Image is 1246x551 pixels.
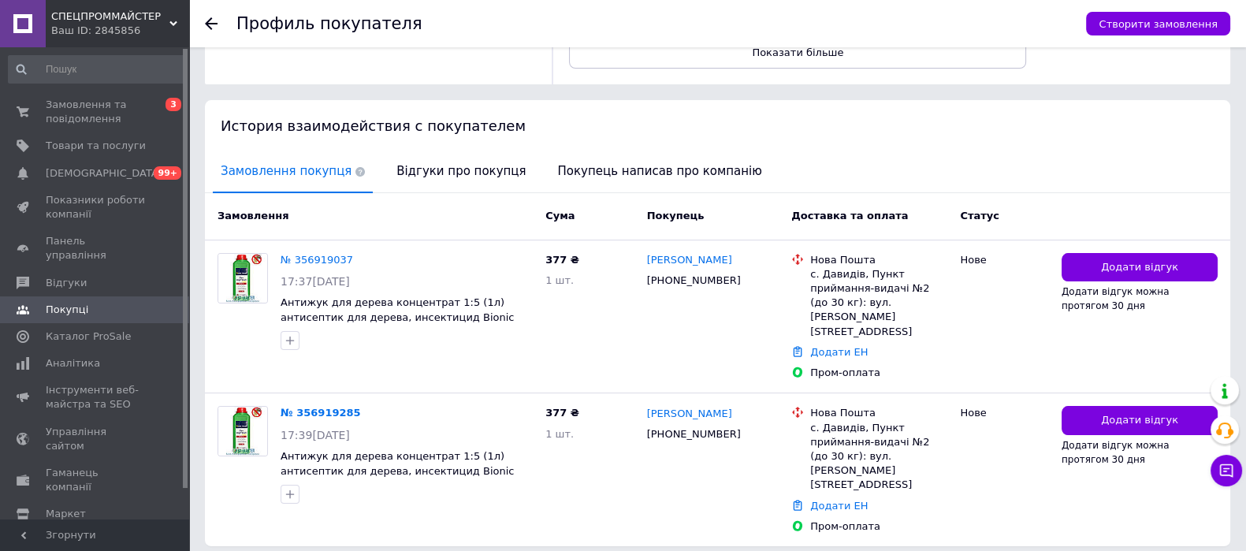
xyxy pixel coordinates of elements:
[46,193,146,222] span: Показники роботи компанії
[810,500,868,512] a: Додати ЕН
[218,254,267,303] img: Фото товару
[810,253,947,267] div: Нова Пошта
[281,254,353,266] a: № 356919037
[46,329,131,344] span: Каталог ProSale
[281,296,514,337] a: Антижук для дерева концентрат 1:5 (1л) антисептик для дерева, инсектицид Bionic House (Бионик Хаус)
[1062,406,1218,435] button: Додати відгук
[51,9,169,24] span: СПЕЦПРОММАЙСТЕР
[810,519,947,534] div: Пром-оплата
[221,117,526,134] span: История взаимодействия с покупателем
[545,428,574,440] span: 1 шт.
[46,234,146,262] span: Панель управління
[154,166,181,180] span: 99+
[281,275,350,288] span: 17:37[DATE]
[46,303,88,317] span: Покупці
[1062,253,1218,282] button: Додати відгук
[218,406,268,456] a: Фото товару
[810,346,868,358] a: Додати ЕН
[281,407,361,419] a: № 356919285
[46,98,146,126] span: Замовлення та повідомлення
[8,55,186,84] input: Пошук
[1101,413,1178,428] span: Додати відгук
[545,210,575,222] span: Cума
[281,429,350,441] span: 17:39[DATE]
[218,407,267,456] img: Фото товару
[46,466,146,494] span: Гаманець компанії
[236,14,422,33] h1: Профиль покупателя
[960,210,999,222] span: Статус
[46,139,146,153] span: Товари та послуги
[218,253,268,303] a: Фото товару
[1086,12,1230,35] button: Створити замовлення
[569,37,1026,69] button: Показати більше
[810,421,947,493] div: с. Давидів, Пункт приймання-видачі №2 (до 30 кг): вул. [PERSON_NAME][STREET_ADDRESS]
[960,253,1049,267] div: Нове
[550,151,770,192] span: Покупець написав про компанію
[166,98,181,111] span: 3
[46,166,162,181] span: [DEMOGRAPHIC_DATA]
[960,406,1049,420] div: Нове
[51,24,189,38] div: Ваш ID: 2845856
[647,210,705,222] span: Покупець
[644,424,744,445] div: [PHONE_NUMBER]
[389,151,534,192] span: Відгуки про покупця
[46,356,100,370] span: Аналітика
[545,407,579,419] span: 377 ₴
[810,406,947,420] div: Нова Пошта
[1101,260,1178,275] span: Додати відгук
[545,274,574,286] span: 1 шт.
[647,407,732,422] a: [PERSON_NAME]
[644,270,744,291] div: [PHONE_NUMBER]
[545,254,579,266] span: 377 ₴
[1062,286,1170,311] span: Додати відгук можна протягом 30 дня
[46,507,86,521] span: Маркет
[1099,18,1218,30] span: Створити замовлення
[218,210,288,222] span: Замовлення
[1211,455,1242,486] button: Чат з покупцем
[46,383,146,411] span: Інструменти веб-майстра та SEO
[205,17,218,30] div: Повернутися назад
[46,276,87,290] span: Відгуки
[810,267,947,339] div: с. Давидів, Пункт приймання-видачі №2 (до 30 кг): вул. [PERSON_NAME][STREET_ADDRESS]
[281,450,514,491] a: Антижук для дерева концентрат 1:5 (1л) антисептик для дерева, инсектицид Bionic House (Бионик Хаус)
[213,151,373,192] span: Замовлення покупця
[647,253,732,268] a: [PERSON_NAME]
[791,210,908,222] span: Доставка та оплата
[1062,440,1170,465] span: Додати відгук можна протягом 30 дня
[46,425,146,453] span: Управління сайтом
[810,366,947,380] div: Пром-оплата
[752,47,843,58] span: Показати більше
